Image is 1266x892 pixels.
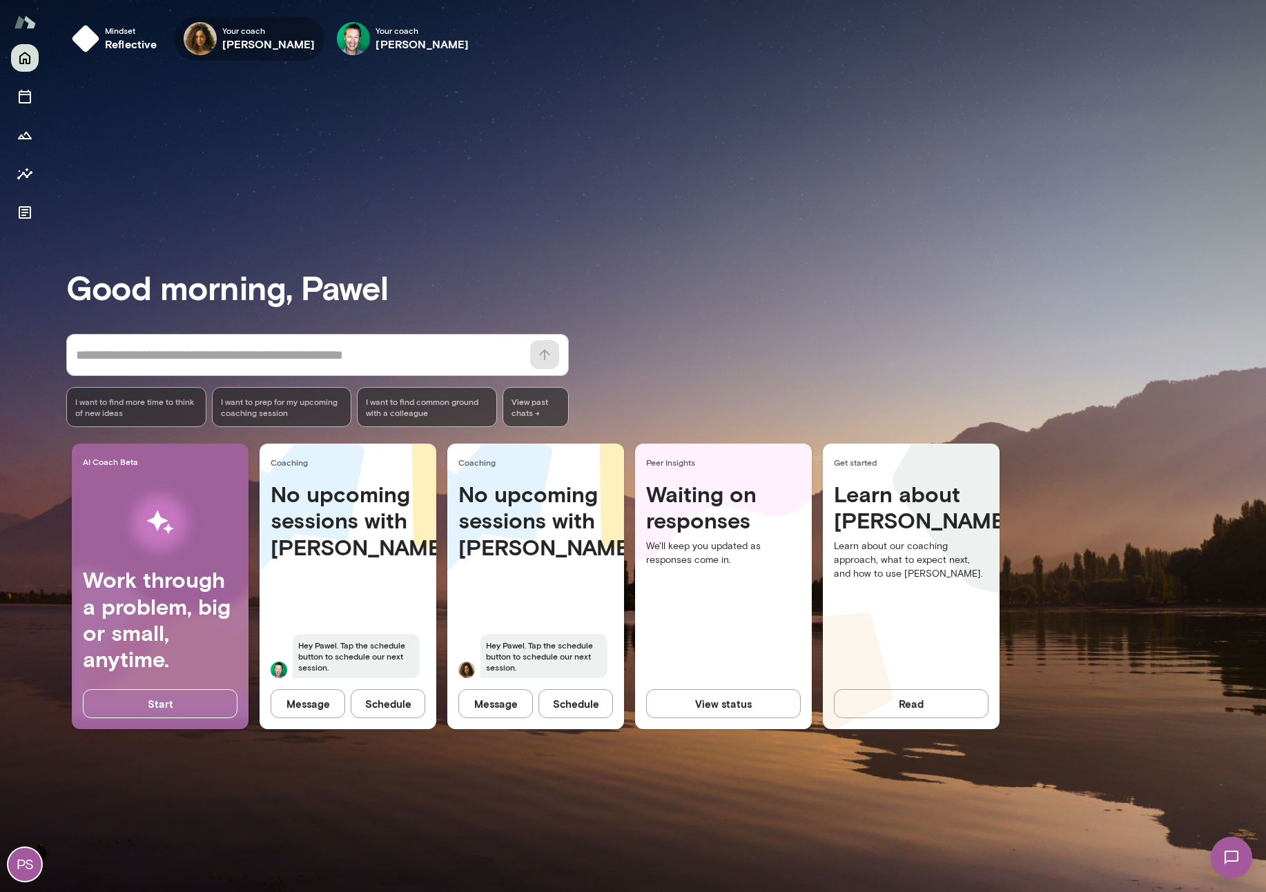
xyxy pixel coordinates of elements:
[376,36,469,52] h6: [PERSON_NAME]
[11,44,39,72] button: Home
[646,539,801,567] p: We'll keep you updated as responses come in.
[458,481,613,560] h4: No upcoming sessions with [PERSON_NAME]
[66,387,206,427] div: I want to find more time to think of new ideas
[66,268,1266,306] h3: Good morning, Pawel
[834,689,989,718] button: Read
[11,83,39,110] button: Sessions
[351,689,425,718] button: Schedule
[212,387,352,427] div: I want to prep for my upcoming coaching session
[271,689,345,718] button: Message
[503,387,569,427] span: View past chats ->
[75,396,197,418] span: I want to find more time to think of new ideas
[366,396,488,418] span: I want to find common ground with a colleague
[83,689,237,718] button: Start
[834,481,989,534] h4: Learn about [PERSON_NAME]
[83,456,243,467] span: AI Coach Beta
[458,689,533,718] button: Message
[83,566,237,673] h4: Work through a problem, big or small, anytime.
[174,17,325,61] div: Najla ElmachtoubYour coach[PERSON_NAME]
[834,457,994,468] span: Get started
[184,22,217,55] img: Najla Elmachtoub
[11,160,39,188] button: Insights
[105,25,157,36] span: Mindset
[271,481,425,560] h4: No upcoming sessions with [PERSON_NAME]
[221,396,343,418] span: I want to prep for my upcoming coaching session
[11,199,39,226] button: Documents
[337,22,370,55] img: Brian Lawrence
[646,689,801,718] button: View status
[8,848,41,881] div: PS
[72,25,99,52] img: mindset
[293,634,420,678] span: Hey Pawel. Tap the schedule button to schedule our next session.
[458,457,619,468] span: Coaching
[271,662,287,678] img: Brian Lawrence Lawrence
[376,25,469,36] span: Your coach
[222,36,315,52] h6: [PERSON_NAME]
[271,457,431,468] span: Coaching
[646,481,801,534] h4: Waiting on responses
[99,479,222,566] img: AI Workflows
[458,662,475,678] img: Najla Elmachtoub Elmachtoub
[11,121,39,149] button: Growth Plan
[14,9,36,35] img: Mento
[538,689,613,718] button: Schedule
[105,36,157,52] h6: reflective
[834,539,989,581] p: Learn about our coaching approach, what to expect next, and how to use [PERSON_NAME].
[480,634,607,678] span: Hey Pawel. Tap the schedule button to schedule our next session.
[327,17,478,61] div: Brian LawrenceYour coach[PERSON_NAME]
[646,457,806,468] span: Peer Insights
[222,25,315,36] span: Your coach
[357,387,497,427] div: I want to find common ground with a colleague
[66,17,168,61] button: Mindsetreflective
